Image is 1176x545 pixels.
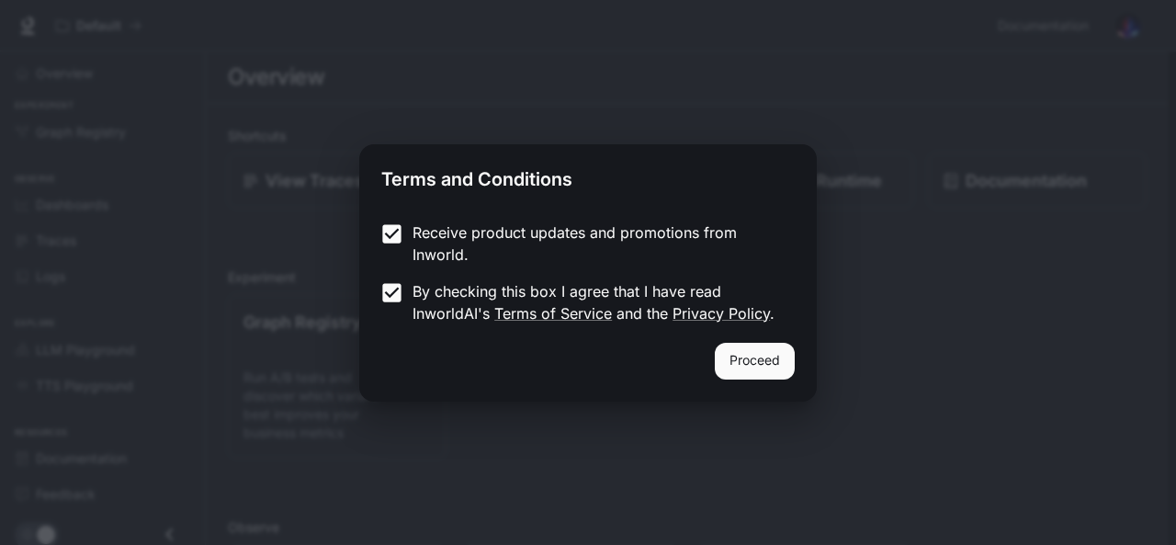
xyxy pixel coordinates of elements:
p: By checking this box I agree that I have read InworldAI's and the . [413,280,780,324]
p: Receive product updates and promotions from Inworld. [413,221,780,266]
button: Proceed [715,343,795,380]
h2: Terms and Conditions [359,144,817,207]
a: Terms of Service [494,304,612,323]
a: Privacy Policy [673,304,770,323]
